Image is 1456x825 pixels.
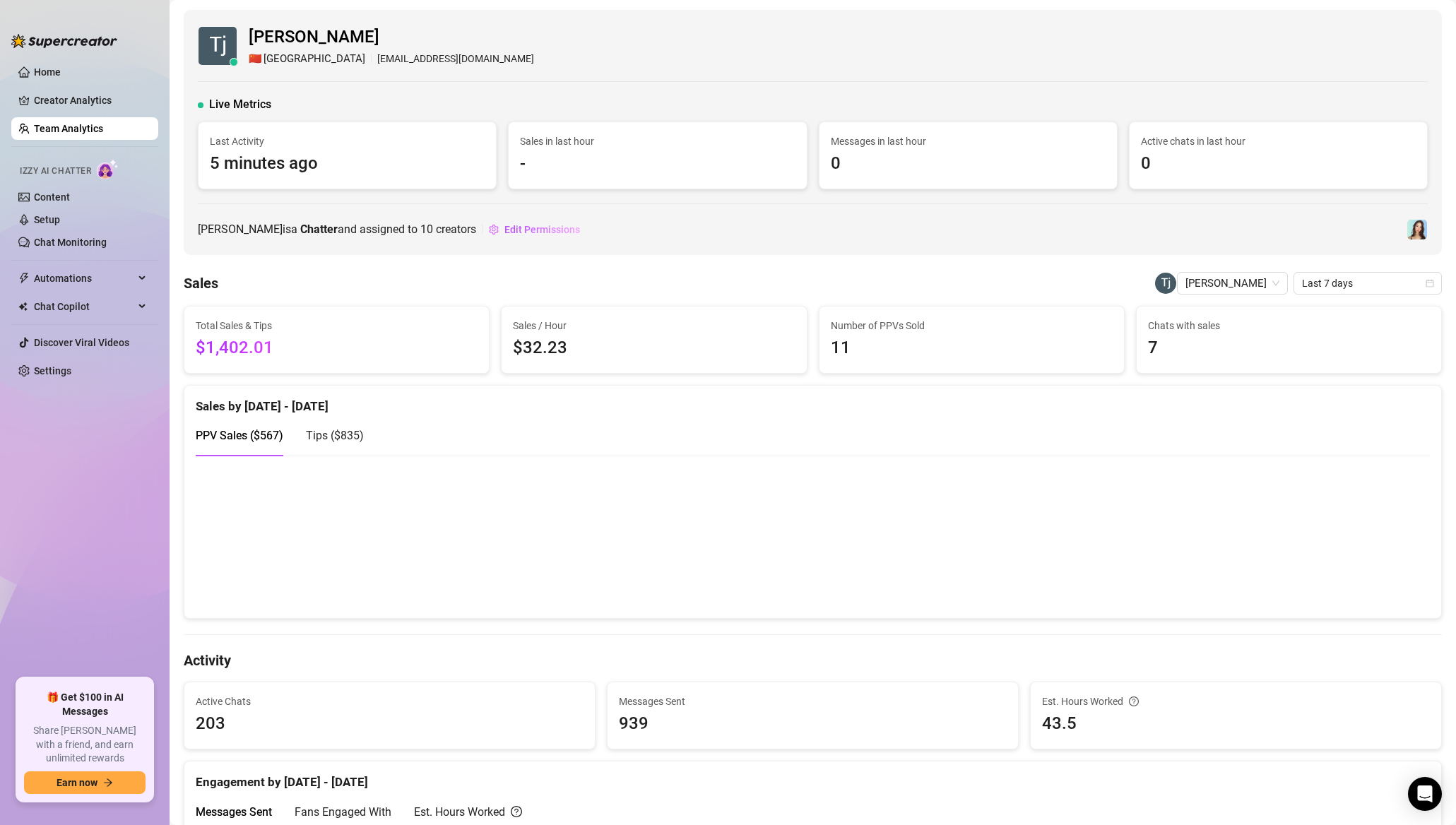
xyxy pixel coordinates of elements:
span: 🎁 Get $100 in AI Messages [24,691,146,718]
span: Sales / Hour [513,318,795,333]
span: 939 [619,711,1007,737]
span: Number of PPVs Sold [831,318,1113,333]
span: [PERSON_NAME] [249,24,534,51]
span: Active Chats [196,694,584,709]
span: Tips ( $835 ) [306,429,364,442]
span: 43.5 [1042,711,1430,737]
span: Live Metrics [209,96,271,113]
span: PPV Sales ( $567 ) [196,429,283,442]
div: Open Intercom Messenger [1408,777,1442,811]
span: arrow-right [103,778,113,788]
span: 🇨🇳 [249,51,262,68]
span: question-circle [1129,694,1139,709]
a: Settings [34,365,71,376]
button: Edit Permissions [488,218,581,241]
a: Setup [34,214,60,225]
span: 10 [420,222,433,236]
span: 5 minutes ago [210,150,485,177]
div: Est. Hours Worked [1042,694,1430,709]
div: Sales by [DATE] - [DATE] [196,386,1430,416]
button: Earn nowarrow-right [24,771,146,794]
span: Tj Espiritu [1185,273,1279,294]
span: Messages Sent [196,805,272,819]
h4: Activity [184,651,1442,670]
span: Chat Copilot [34,295,134,318]
span: Chats with sales [1148,318,1430,333]
span: question-circle [511,803,522,821]
span: Messages in last hour [831,133,1106,149]
span: calendar [1426,279,1434,287]
span: 11 [831,335,1113,362]
span: Edit Permissions [504,224,580,235]
span: Last 7 days [1302,273,1433,294]
span: 0 [1141,150,1416,177]
a: Creator Analytics [34,89,147,112]
span: $1,402.01 [196,335,478,362]
span: Last Activity [210,133,485,149]
span: 203 [196,711,584,737]
span: Earn now [57,777,97,788]
span: [PERSON_NAME] is a and assigned to creators [198,220,476,238]
b: Chatter [300,222,338,236]
img: Tj Espiritu [1155,273,1176,294]
div: Est. Hours Worked [414,803,522,821]
span: Izzy AI Chatter [20,165,91,178]
a: Chat Monitoring [34,237,107,248]
span: [GEOGRAPHIC_DATA] [264,51,365,68]
a: Discover Viral Videos [34,337,129,348]
span: thunderbolt [18,273,30,284]
span: 7 [1148,335,1430,362]
span: Share [PERSON_NAME] with a friend, and earn unlimited rewards [24,724,146,766]
span: 0 [831,150,1106,177]
span: Messages Sent [619,694,1007,709]
span: - [520,150,795,177]
a: Home [34,66,61,78]
img: AI Chatter [97,159,119,179]
img: Amelia [1407,220,1427,239]
span: setting [489,225,499,235]
div: [EMAIL_ADDRESS][DOMAIN_NAME] [249,51,534,68]
h4: Sales [184,273,218,293]
span: Sales in last hour [520,133,795,149]
span: Fans Engaged With [295,805,391,819]
div: Engagement by [DATE] - [DATE] [196,761,1430,792]
span: Active chats in last hour [1141,133,1416,149]
img: Tj Espiritu [199,27,237,65]
span: Total Sales & Tips [196,318,478,333]
span: Automations [34,267,134,290]
a: Team Analytics [34,123,103,134]
img: Chat Copilot [18,302,28,311]
img: logo-BBDzfeDw.svg [11,34,117,48]
a: Content [34,191,70,203]
span: $32.23 [513,335,795,362]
